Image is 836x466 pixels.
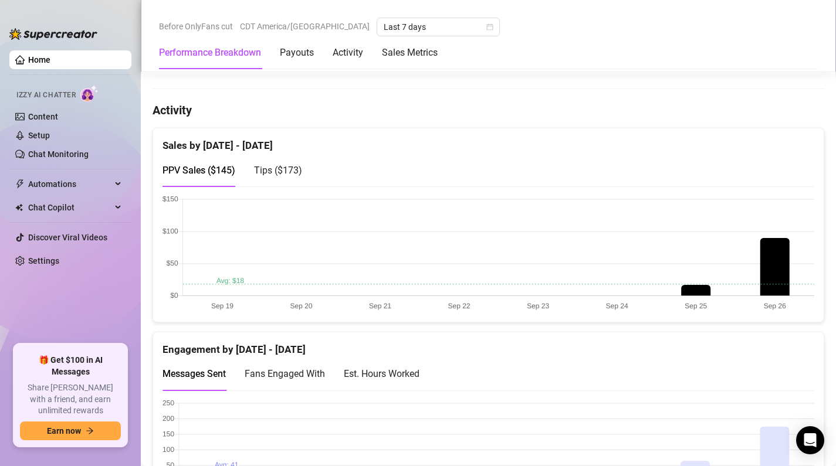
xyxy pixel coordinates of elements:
span: Last 7 days [384,18,493,36]
span: Fans Engaged With [245,368,325,379]
div: Sales by [DATE] - [DATE] [163,128,814,154]
div: Payouts [280,46,314,60]
span: CDT America/[GEOGRAPHIC_DATA] [240,18,370,35]
div: Engagement by [DATE] - [DATE] [163,332,814,358]
img: AI Chatter [80,85,99,102]
div: Activity [333,46,363,60]
a: Home [28,55,50,64]
span: PPV Sales ( $145 ) [163,165,235,176]
button: Earn nowarrow-right [20,421,121,440]
span: Share [PERSON_NAME] with a friend, and earn unlimited rewards [20,382,121,417]
h4: Activity [153,102,824,118]
span: Earn now [47,426,81,436]
a: Setup [28,131,50,140]
a: Settings [28,256,59,266]
span: Automations [28,175,111,193]
a: Discover Viral Videos [28,233,107,242]
span: arrow-right [86,427,94,435]
div: Est. Hours Worked [344,366,419,381]
div: Sales Metrics [382,46,438,60]
span: calendar [486,23,493,30]
span: thunderbolt [15,179,25,189]
span: Izzy AI Chatter [16,90,76,101]
a: Chat Monitoring [28,149,89,159]
div: Performance Breakdown [159,46,261,60]
img: Chat Copilot [15,203,23,212]
span: Messages Sent [163,368,226,379]
div: Open Intercom Messenger [796,426,824,454]
span: Chat Copilot [28,198,111,217]
img: logo-BBDzfeDw.svg [9,28,97,40]
span: Before OnlyFans cut [159,18,233,35]
a: Content [28,112,58,121]
span: 🎁 Get $100 in AI Messages [20,355,121,377]
span: Tips ( $173 ) [254,165,302,176]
